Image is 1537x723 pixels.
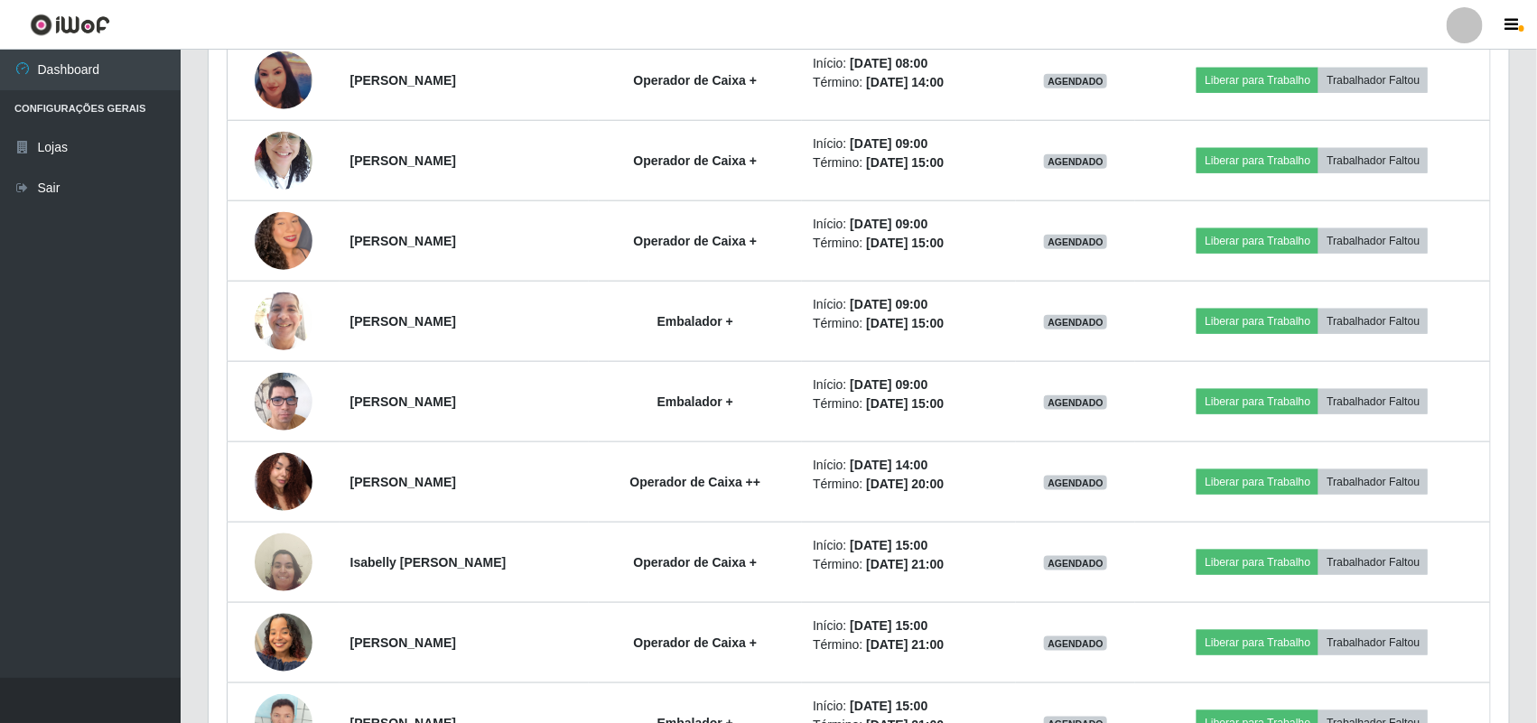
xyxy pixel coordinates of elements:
[1318,148,1428,173] button: Trabalhador Faltou
[813,697,1005,716] li: Início:
[1197,630,1318,655] button: Liberar para Trabalho
[1318,228,1428,254] button: Trabalhador Faltou
[1197,389,1318,414] button: Liberar para Trabalho
[850,699,927,713] time: [DATE] 15:00
[866,236,944,250] time: [DATE] 15:00
[850,56,927,70] time: [DATE] 08:00
[634,153,758,168] strong: Operador de Caixa +
[866,396,944,411] time: [DATE] 15:00
[657,394,733,409] strong: Embalador +
[350,153,456,168] strong: [PERSON_NAME]
[866,557,944,571] time: [DATE] 21:00
[813,475,1005,494] li: Término:
[866,477,944,491] time: [DATE] 20:00
[1318,550,1428,575] button: Trabalhador Faltou
[1044,556,1107,570] span: AGENDADO
[850,136,927,151] time: [DATE] 09:00
[255,524,312,601] img: 1738454546476.jpeg
[350,394,456,409] strong: [PERSON_NAME]
[1044,636,1107,651] span: AGENDADO
[850,297,927,311] time: [DATE] 09:00
[1044,74,1107,88] span: AGENDADO
[255,190,312,292] img: 1702821101734.jpeg
[1197,550,1318,575] button: Liberar para Trabalho
[866,75,944,89] time: [DATE] 14:00
[813,555,1005,574] li: Término:
[813,635,1005,654] li: Término:
[350,475,456,489] strong: [PERSON_NAME]
[1318,68,1428,93] button: Trabalhador Faltou
[866,637,944,652] time: [DATE] 21:00
[850,377,927,392] time: [DATE] 09:00
[255,51,312,109] img: 1738963507457.jpeg
[813,394,1005,413] li: Término:
[813,134,1005,153] li: Início:
[350,234,456,248] strong: [PERSON_NAME]
[255,350,312,453] img: 1737916815457.jpeg
[813,73,1005,92] li: Término:
[813,456,1005,475] li: Início:
[255,443,312,520] img: 1740425237341.jpeg
[1197,469,1318,495] button: Liberar para Trabalho
[813,375,1005,394] li: Início:
[813,536,1005,555] li: Início:
[1044,476,1107,490] span: AGENDADO
[850,217,927,231] time: [DATE] 09:00
[1197,228,1318,254] button: Liberar para Trabalho
[629,475,760,489] strong: Operador de Caixa ++
[255,283,312,359] img: 1753350914768.jpeg
[813,295,1005,314] li: Início:
[1044,315,1107,329] span: AGENDADO
[1044,235,1107,249] span: AGENDADO
[350,73,456,88] strong: [PERSON_NAME]
[255,604,312,681] img: 1755348479136.jpeg
[1197,309,1318,334] button: Liberar para Trabalho
[255,122,312,199] img: 1739952008601.jpeg
[350,635,456,650] strong: [PERSON_NAME]
[813,54,1005,73] li: Início:
[813,153,1005,172] li: Término:
[350,314,456,329] strong: [PERSON_NAME]
[850,538,927,552] time: [DATE] 15:00
[350,555,507,570] strong: Isabelly [PERSON_NAME]
[1318,309,1428,334] button: Trabalhador Faltou
[1197,148,1318,173] button: Liberar para Trabalho
[1044,395,1107,410] span: AGENDADO
[850,458,927,472] time: [DATE] 14:00
[866,155,944,170] time: [DATE] 15:00
[657,314,733,329] strong: Embalador +
[634,635,758,650] strong: Operador de Caixa +
[813,616,1005,635] li: Início:
[1197,68,1318,93] button: Liberar para Trabalho
[1318,389,1428,414] button: Trabalhador Faltou
[813,215,1005,234] li: Início:
[634,234,758,248] strong: Operador de Caixa +
[634,73,758,88] strong: Operador de Caixa +
[1044,154,1107,169] span: AGENDADO
[813,314,1005,333] li: Término:
[30,14,110,36] img: CoreUI Logo
[866,316,944,330] time: [DATE] 15:00
[634,555,758,570] strong: Operador de Caixa +
[1318,630,1428,655] button: Trabalhador Faltou
[850,618,927,633] time: [DATE] 15:00
[1318,469,1428,495] button: Trabalhador Faltou
[813,234,1005,253] li: Término:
